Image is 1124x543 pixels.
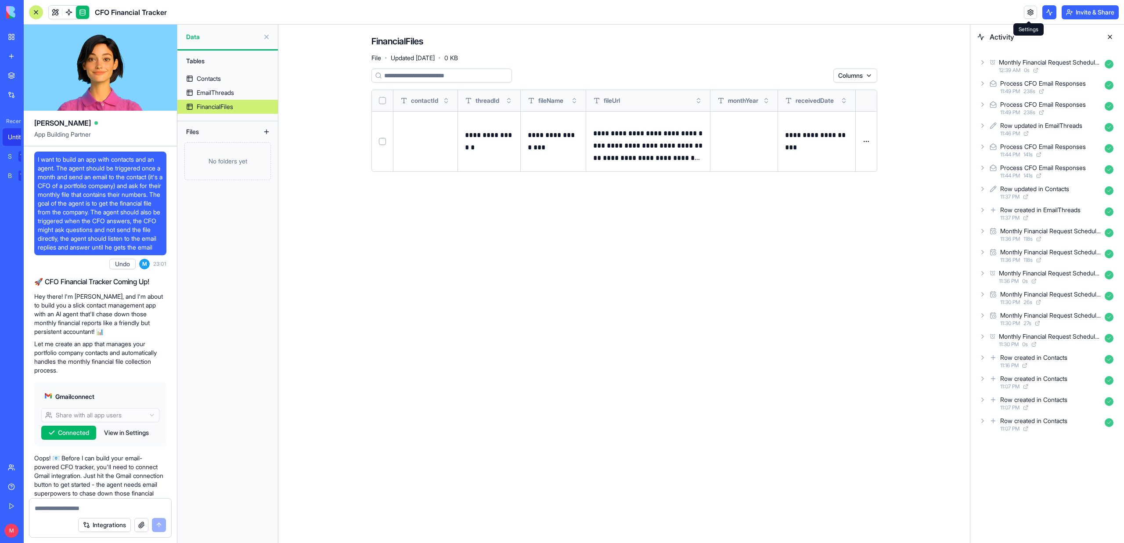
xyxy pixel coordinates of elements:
[1000,257,1020,264] span: 11:36 PM
[1022,341,1028,348] span: 0 s
[1000,100,1086,109] div: Process CFO Email Responses
[1023,172,1033,179] span: 141 s
[1000,416,1067,425] div: Row created in Contacts
[177,86,278,100] a: EmailThreads
[1024,67,1030,74] span: 0 s
[999,58,1101,67] div: Monthly Financial Request SchedulerTrigger
[1022,278,1028,285] span: 0 s
[3,148,38,165] a: Social Media Content GeneratorTRY
[6,6,61,18] img: logo
[1023,299,1032,306] span: 26 s
[177,100,278,114] a: FinancialFiles
[182,125,252,139] div: Files
[1000,353,1067,362] div: Row created in Contacts
[34,276,166,287] h2: 🚀 CFO Financial Tracker Coming Up!
[38,155,163,252] span: I want to build an app with contacts and an agent. The agent should be triggered once a month and...
[796,96,834,105] span: receivedDate
[1000,142,1086,151] div: Process CFO Email Responses
[1023,257,1033,264] span: 118 s
[1000,290,1101,299] div: Monthly Financial Request Scheduler
[1023,235,1033,243] span: 118 s
[1000,299,1020,306] span: 11:30 PM
[184,142,271,180] div: No folders yet
[1000,235,1020,243] span: 11:36 PM
[3,118,21,125] span: Recent
[34,130,166,146] span: App Building Partner
[1000,425,1020,432] span: 11:07 PM
[153,261,166,268] span: 23:01
[444,54,458,62] span: 0 KB
[1000,185,1069,193] div: Row updated in Contacts
[504,96,513,105] button: Toggle sort
[18,170,32,181] div: TRY
[438,51,441,65] span: ·
[1000,374,1067,383] div: Row created in Contacts
[109,259,136,269] button: Undo
[1000,172,1020,179] span: 11:44 PM
[476,96,499,105] span: threadId
[55,392,94,401] span: Gmail connect
[999,341,1019,348] span: 11:30 PM
[839,96,848,105] button: Toggle sort
[371,54,381,62] span: File
[999,269,1101,278] div: Monthly Financial Request SchedulerTrigger
[694,96,703,105] button: Toggle sort
[41,426,96,440] button: Connected
[1000,206,1081,214] div: Row created in EmailThreads
[100,426,153,440] button: View in Settings
[197,88,234,97] div: EmailThreads
[371,35,423,47] h4: FinancialFiles
[177,142,278,180] a: No folders yet
[1000,151,1020,158] span: 11:44 PM
[1000,227,1101,235] div: Monthly Financial Request Scheduler
[1000,383,1020,390] span: 11:07 PM
[1000,362,1019,369] span: 11:16 PM
[1000,404,1020,411] span: 11:07 PM
[1062,5,1119,19] button: Invite & Share
[385,51,387,65] span: ·
[379,138,386,145] button: Select row
[379,97,386,104] button: Select all
[999,332,1101,341] div: Monthly Financial Request SchedulerTrigger
[570,96,579,105] button: Toggle sort
[1000,163,1086,172] div: Process CFO Email Responses
[442,96,450,105] button: Toggle sort
[139,259,150,269] span: M
[538,96,563,105] span: fileName
[8,133,32,141] div: Untitled App
[8,152,12,161] div: Social Media Content Generator
[1000,193,1020,200] span: 11:37 PM
[182,54,274,68] div: Tables
[34,292,166,336] p: Hey there! I'm [PERSON_NAME], and I'm about to build you a slick contact management app with an A...
[1023,320,1031,327] span: 27 s
[4,524,18,538] span: M
[999,278,1019,285] span: 11:36 PM
[411,96,438,105] span: contactId
[1000,214,1020,221] span: 11:37 PM
[34,340,166,375] p: Let me create an app that manages your portfolio company contacts and automatically handles the m...
[177,72,278,86] a: Contacts
[34,454,166,507] p: Oops! 📧 Before I can build your email-powered CFO tracker, you'll need to connect Gmail integrati...
[604,96,620,105] span: fileUrl
[391,54,435,62] span: Updated [DATE]
[1000,320,1020,327] span: 11:30 PM
[1023,88,1035,95] span: 238 s
[1000,88,1020,95] span: 11:49 PM
[1023,109,1035,116] span: 238 s
[1023,151,1033,158] span: 141 s
[197,74,221,83] div: Contacts
[18,151,32,162] div: TRY
[1000,109,1020,116] span: 11:49 PM
[95,7,167,18] span: CFO Financial Tracker
[3,128,38,146] a: Untitled App
[1000,79,1086,88] div: Process CFO Email Responses
[999,67,1020,74] span: 12:39 AM
[990,32,1098,42] span: Activity
[833,69,877,83] button: Columns
[186,33,259,41] span: Data
[1000,311,1101,320] div: Monthly Financial Request Scheduler
[1013,23,1044,36] div: Settings
[1000,248,1101,257] div: Monthly Financial Request Scheduler
[78,518,131,532] button: Integrations
[45,392,52,399] img: gmail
